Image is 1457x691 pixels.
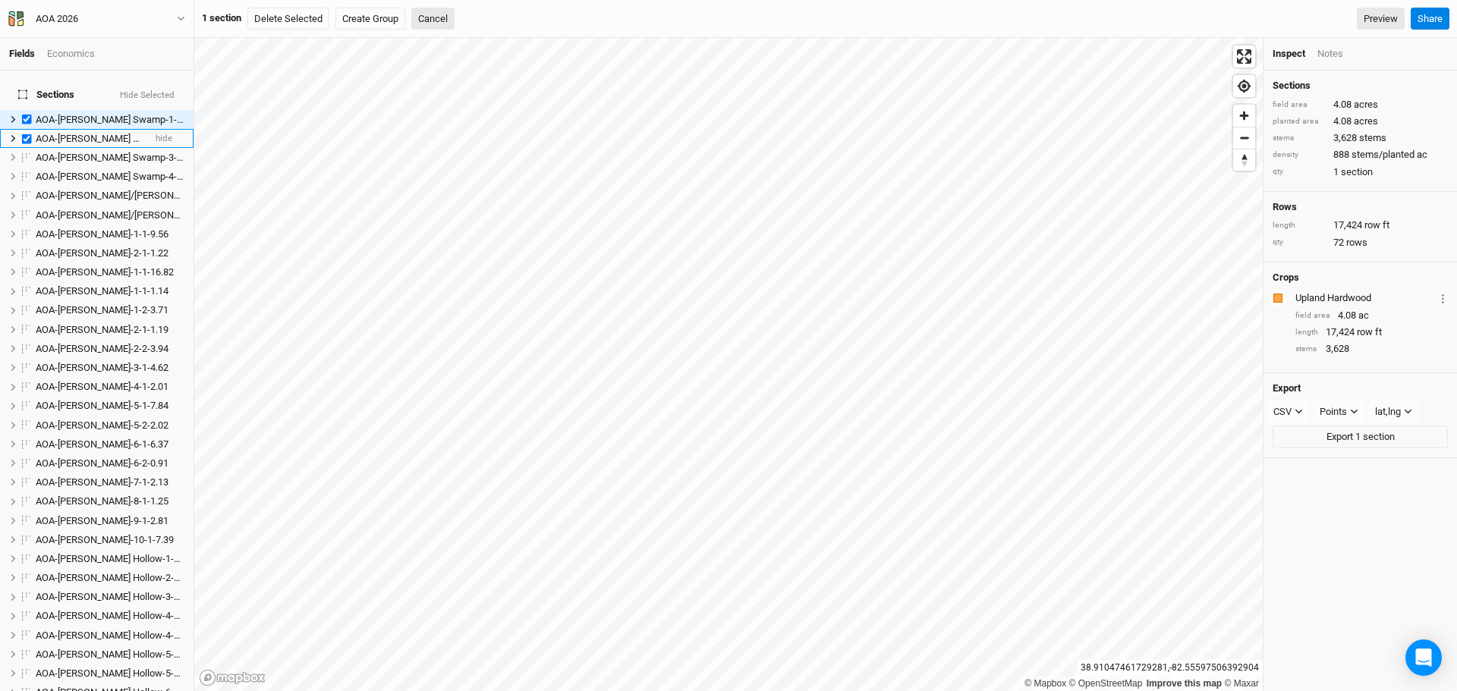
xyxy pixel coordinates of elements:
[1233,127,1255,149] button: Zoom out
[36,304,168,316] span: AOA-[PERSON_NAME]-1-2-3.71
[1273,201,1448,213] h4: Rows
[36,285,168,297] span: AOA-[PERSON_NAME]-1-1-1.14
[36,591,200,602] span: AOA-[PERSON_NAME] Hollow-3-1-2.23
[1273,165,1448,179] div: 1
[1295,344,1318,355] div: stems
[1375,404,1401,419] div: lat,lng
[1273,131,1448,145] div: 3,628
[1273,149,1326,161] div: density
[36,171,184,183] div: AOA-Cackley Swamp-4-1-8.54
[1233,149,1255,171] span: Reset bearing to north
[1317,47,1343,61] div: Notes
[36,515,168,526] span: AOA-[PERSON_NAME]-9-1-2.81
[36,343,168,354] span: AOA-[PERSON_NAME]-2-2-3.94
[36,285,184,297] div: AOA-Genevieve Jones-1-1-1.14
[36,190,184,202] div: AOA-Cossin/Kreisel-1-1-4.26
[1354,115,1378,128] span: acres
[36,419,184,432] div: AOA-Genevieve Jones-5-2-2.02
[1320,404,1347,419] div: Points
[36,190,245,201] span: AOA-[PERSON_NAME]/[PERSON_NAME]-1-1-4.26
[1273,237,1326,248] div: qty
[36,419,168,431] span: AOA-[PERSON_NAME]-5-2-2.02
[1273,133,1326,144] div: stems
[36,438,184,451] div: AOA-Genevieve Jones-6-1-6.37
[1358,309,1369,322] span: ac
[1273,116,1326,127] div: planted area
[1273,166,1326,177] div: qty
[36,11,78,27] div: AOA 2026
[1411,8,1449,30] button: Share
[1295,327,1318,338] div: length
[36,228,184,240] div: AOA-Darby Oaks-1-1-9.56
[36,649,184,661] div: AOA-Hintz Hollow-5-1-2.75
[36,476,184,488] div: AOA-Genevieve Jones-7-1-2.13
[1267,400,1310,423] button: CSV
[36,610,200,621] span: AOA-[PERSON_NAME] Hollow-4-1-1.02
[1295,342,1448,356] div: 3,628
[36,649,200,660] span: AOA-[PERSON_NAME] Hollow-5-1-2.75
[1233,46,1255,68] span: Enter fullscreen
[36,495,168,507] span: AOA-[PERSON_NAME]-8-1-1.25
[1273,382,1448,394] h4: Export
[36,476,168,488] span: AOA-[PERSON_NAME]-7-1-2.13
[36,114,203,125] span: AOA-[PERSON_NAME] Swamp-1-1-4.08
[1024,678,1066,689] a: Mapbox
[36,381,184,393] div: AOA-Genevieve Jones-4-1-2.01
[1273,236,1448,250] div: 72
[1313,400,1365,423] button: Points
[36,304,184,316] div: AOA-Genevieve Jones-1-2-3.71
[1359,131,1386,145] span: stems
[36,362,184,374] div: AOA-Genevieve Jones-3-1-4.62
[36,667,200,679] span: AOA-[PERSON_NAME] Hollow-5-2-6.73
[36,400,168,411] span: AOA-[PERSON_NAME]-5-1-7.84
[202,11,241,25] div: 1 section
[36,553,184,565] div: AOA-Hintz Hollow-1-1-2.43
[411,8,455,30] button: Cancel
[335,8,405,30] button: Create Group
[36,381,168,392] span: AOA-[PERSON_NAME]-4-1-2.01
[1405,639,1442,676] div: Open Intercom Messenger
[247,8,329,30] button: Delete Selected
[1233,75,1255,97] button: Find my location
[36,362,168,373] span: AOA-[PERSON_NAME]-3-1-4.62
[36,515,184,527] div: AOA-Genevieve Jones-9-1-2.81
[1368,400,1419,423] button: lat,lng
[1273,47,1305,61] div: Inspect
[36,266,184,278] div: AOA-Elick-1-1-16.82
[1346,236,1367,250] span: rows
[36,400,184,412] div: AOA-Genevieve Jones-5-1-7.84
[18,89,74,101] span: Sections
[36,610,184,622] div: AOA-Hintz Hollow-4-1-1.02
[36,438,168,450] span: AOA-[PERSON_NAME]-6-1-6.37
[36,534,174,545] span: AOA-[PERSON_NAME]-10-1-7.39
[1357,8,1405,30] a: Preview
[1147,678,1222,689] a: Improve this map
[9,48,35,59] a: Fields
[36,228,168,240] span: AOA-[PERSON_NAME]-1-1-9.56
[1273,272,1299,284] h4: Crops
[36,209,184,221] div: AOA-Cossin/Kreisel-2-1-8.83
[36,247,168,259] span: AOA-[PERSON_NAME]-2-1-1.22
[1273,115,1448,128] div: 4.08
[36,266,174,278] span: AOA-[PERSON_NAME]-1-1-16.82
[36,133,203,144] span: AOA-[PERSON_NAME] Swamp-2-1-5.80
[36,152,184,164] div: AOA-Cackley Swamp-3-1-11.41
[36,591,184,603] div: AOA-Hintz Hollow-3-1-2.23
[47,47,95,61] div: Economics
[36,630,184,642] div: AOA-Hintz Hollow-4-2-0.35
[36,457,168,469] span: AOA-[PERSON_NAME]-6-2-0.91
[36,152,209,163] span: AOA-[PERSON_NAME] Swamp-3-1-11.41
[1295,309,1448,322] div: 4.08
[1354,98,1378,112] span: acres
[1295,291,1435,305] div: Upland Hardwood
[36,209,245,221] span: AOA-[PERSON_NAME]/[PERSON_NAME]-2-1-8.83
[1069,678,1143,689] a: OpenStreetMap
[36,114,184,126] div: AOA-Cackley Swamp-1-1-4.08
[1233,105,1255,127] span: Zoom in
[156,129,172,148] span: hide
[1273,218,1448,232] div: 17,424
[36,133,143,145] div: AOA-Cackley Swamp-2-1-5.80
[119,90,175,101] button: Hide Selected
[194,38,1263,691] canvas: Map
